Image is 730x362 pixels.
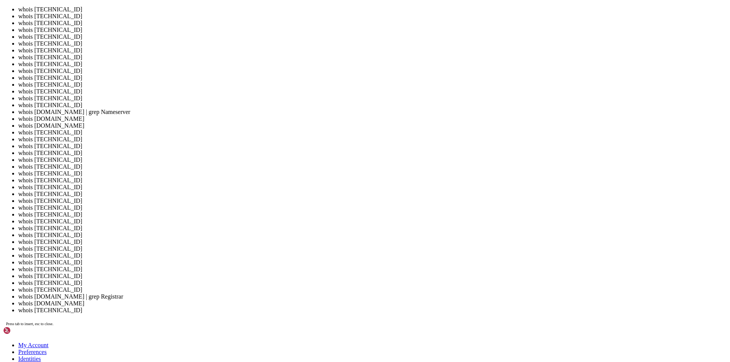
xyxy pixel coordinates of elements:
a: My Account [18,342,49,348]
li: whois [TECHNICAL_ID] [18,68,727,74]
x-row: source: AFRINIC # Filtered [3,184,631,190]
x-row: address: [GEOGRAPHIC_DATA] [3,100,631,106]
x-row: PING [TECHNICAL_ID] ([TECHNICAL_ID]) 56(84) bytes of data. [3,268,631,274]
x-row: 5 [DOMAIN_NAME]. [3,223,631,229]
li: whois [TECHNICAL_ID] [18,211,727,218]
x-row: 10 [DOMAIN_NAME]. [3,236,631,242]
x-row: 3 packets transmitted, 0 received, 100% packet loss, time 2038ms [3,287,631,294]
x-row: mnt-by: VFDATA-MNT [3,177,631,184]
x-row: root@vps130383:~# nslookup [TECHNICAL_ID] [3,300,631,307]
li: whois [TECHNICAL_ID] [18,177,727,184]
li: whois [TECHNICAL_ID] [18,280,727,286]
span: Press tab to insert, esc to close. [6,322,53,326]
x-row: mnt-by: RAYA-MNT [3,61,631,68]
li: whois [TECHNICAL_ID] [18,129,727,136]
li: whois [TECHNICAL_ID] [18,47,727,54]
li: whois [TECHNICAL_ID] [18,27,727,33]
li: whois [TECHNICAL_ID] [18,163,727,170]
x-row: root@vps130383:~# whois [3,319,631,326]
a: Preferences [18,349,47,355]
li: whois [TECHNICAL_ID] [18,61,727,68]
li: whois [TECHNICAL_ID] [18,184,727,191]
x-row: tech-c: RM123-AFRINIC [3,48,631,55]
li: whois [TECHNICAL_ID] [18,81,727,88]
li: whois [TECHNICAL_ID] [18,33,727,40]
li: whois [TECHNICAL_ID] [18,198,727,204]
li: whois [TECHNICAL_ID] [18,204,727,211]
x-row: ** server can't find [TECHNICAL_ID][DOMAIN_NAME]: NXDOMAIN [3,307,631,313]
x-row: origin: AS36935 [3,171,631,177]
li: whois [TECHNICAL_ID] [18,156,727,163]
li: whois [TECHNICAL_ID] [18,273,727,280]
x-row: route: [URL] [3,158,631,164]
li: whois [DOMAIN_NAME] | grep Nameserver [18,109,727,115]
x-row: nic-hdl: RM123-AFRINIC [3,119,631,126]
li: whois [TECHNICAL_ID] [18,239,727,245]
li: whois [TECHNICAL_ID] [18,40,727,47]
x-row: root@vps130383:~# ping [TECHNICAL_ID] [3,261,631,268]
img: Shellngn [3,327,47,334]
x-row: admin-c: RM123-AFRINIC [3,42,631,48]
li: whois [DOMAIN_NAME] [18,300,727,307]
li: whois [DOMAIN_NAME] [18,122,727,129]
div: (22, 49) [73,319,76,326]
li: whois [TECHNICAL_ID] [18,307,727,314]
li: whois [TECHNICAL_ID] [18,266,727,273]
x-row: mnt-by: GENERATED-ZRHTC2XL7PATVUWPGVYGHTUX51I9SAHV-MNT [3,132,631,139]
x-row: source: AFRINIC # Filtered [3,68,631,74]
li: whois [TECHNICAL_ID] [18,74,727,81]
x-row: root@vps130383:~# dig MX [DOMAIN_NAME] +short [3,216,631,223]
li: whois [TECHNICAL_ID] [18,232,727,239]
li: whois [TECHNICAL_ID] [18,286,727,293]
x-row: 5 [DOMAIN_NAME]. [3,242,631,248]
x-row: ^C [3,274,631,281]
li: whois [DOMAIN_NAME] [18,115,727,122]
li: whois [TECHNICAL_ID] [18,150,727,156]
x-row: root@vps130383:~# ^C [3,255,631,261]
x-row: address: Vodafone [3,93,631,100]
li: whois [TECHNICAL_ID] [18,170,727,177]
x-row: parent: [TECHNICAL_ID] - [TECHNICAL_ID] [3,74,631,81]
li: whois [TECHNICAL_ID] [18,88,727,95]
x-row: 10 [DOMAIN_NAME]. [3,248,631,255]
li: whois [TECHNICAL_ID] [18,191,727,198]
li: whois [TECHNICAL_ID] [18,259,727,266]
li: whois [TECHNICAL_ID] [18,252,727,259]
li: whois [TECHNICAL_ID] [18,102,727,109]
li: whois [TECHNICAL_ID] [18,95,727,102]
li: whois [TECHNICAL_ID] [18,245,727,252]
li: whois [TECHNICAL_ID] [18,218,727,225]
x-row: inetnum: [TECHNICAL_ID] - [TECHNICAL_ID] [3,16,631,22]
x-row: status: ASSIGNED PA [3,55,631,61]
li: whois [TECHNICAL_ID] [18,13,727,20]
li: whois [TECHNICAL_ID] [18,54,727,61]
a: Identities [18,356,41,362]
x-row: address: [GEOGRAPHIC_DATA] [3,106,631,113]
li: whois [TECHNICAL_ID] [18,225,727,232]
x-row: descr: Vodafone Data routes [3,164,631,171]
li: whois [TECHNICAL_ID] [18,20,727,27]
x-row: phone: tel:[PHONE_NUMBER] [3,113,631,119]
x-row: --- [TECHNICAL_ID] ping statistics --- [3,281,631,287]
x-row: 1 [DOMAIN_NAME]. [3,229,631,236]
li: whois [TECHNICAL_ID] [18,136,727,143]
x-row: descr: Vodafone-Data-Routes [3,29,631,35]
li: whois [TECHNICAL_ID] [18,143,727,150]
x-row: % Information related to '[TECHNICAL_ID][URL]' [3,145,631,152]
li: whois [DOMAIN_NAME] | grep Registrar [18,293,727,300]
x-row: person: [PERSON_NAME] [3,87,631,93]
li: whois [TECHNICAL_ID] [18,6,727,13]
x-row: country: EG [3,35,631,42]
x-row: % No abuse contact registered for [TECHNICAL_ID] - [TECHNICAL_ID] [3,3,631,9]
x-row: netname: Vodafone-Data-Routes [3,22,631,29]
x-row: root@vps130383:~# ^C [3,210,631,216]
x-row: source: AFRINIC # Filtered [3,126,631,132]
